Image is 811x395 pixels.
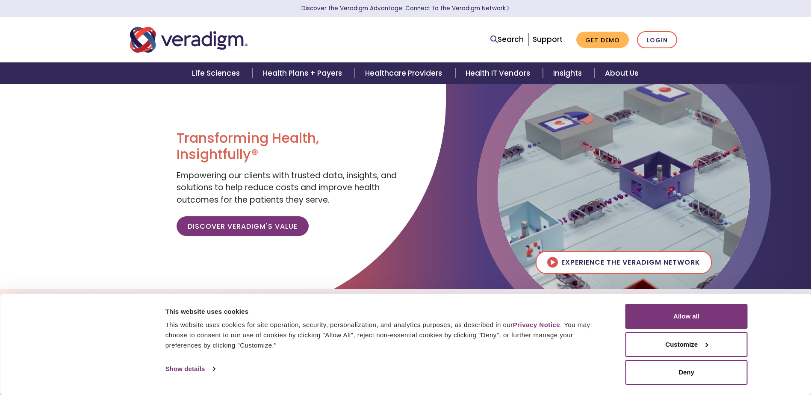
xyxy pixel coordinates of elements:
a: Privacy Notice [513,321,560,328]
h1: Transforming Health, Insightfully® [177,130,399,163]
span: Learn More [506,4,510,12]
a: Discover Veradigm's Value [177,216,309,236]
button: Allow all [625,304,748,329]
a: Insights [543,62,595,84]
a: Insights [456,292,511,314]
a: Get Demo [576,32,629,48]
a: Login [637,31,677,49]
span: Empowering our clients with trusted data, insights, and solutions to help reduce costs and improv... [177,170,397,206]
a: Discover the Veradigm Advantage: Connect to the Veradigm NetworkLearn More [301,4,510,12]
a: The Veradigm Network [343,292,456,314]
button: Customize [625,332,748,357]
a: About Us [595,62,649,84]
div: This website uses cookies for site operation, security, personalization, and analytics purposes, ... [165,320,606,351]
a: Health IT Vendors [455,62,543,84]
a: Healthcare Providers [355,62,455,84]
a: Show details [165,363,215,375]
a: Support [533,34,563,44]
a: Explore Solutions [248,292,343,314]
a: Search [490,34,524,45]
a: Life Sciences [182,62,253,84]
a: Careers [511,292,564,314]
div: This website uses cookies [165,307,606,317]
button: Deny [625,360,748,385]
a: Health Plans + Payers [253,62,355,84]
img: Veradigm logo [130,26,248,54]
